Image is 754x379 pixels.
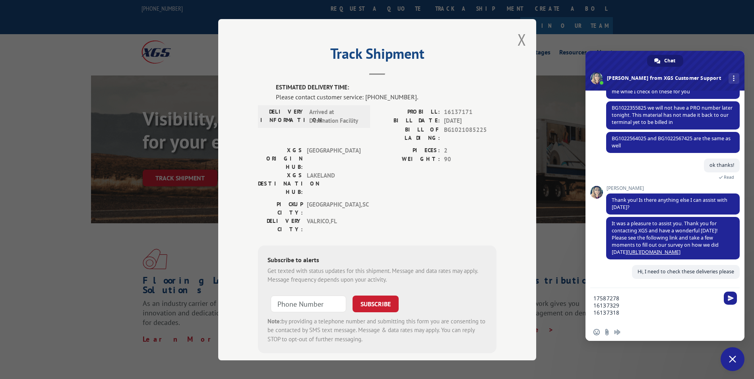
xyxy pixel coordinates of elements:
[258,48,496,63] h2: Track Shipment
[307,171,361,196] span: LAKELAND
[627,249,680,255] a: [URL][DOMAIN_NAME]
[606,186,740,191] span: [PERSON_NAME]
[309,107,363,125] span: Arrived at Destination Facility
[307,146,361,171] span: [GEOGRAPHIC_DATA]
[353,295,399,312] button: SUBSCRIBE
[612,104,733,126] span: BG1022355825 we will not have a PRO number later tonight. This material has not made it back to o...
[260,107,305,125] label: DELIVERY INFORMATION:
[307,217,361,233] span: VALRICO , FL
[377,107,440,116] label: PROBILL:
[444,146,496,155] span: 2
[276,83,496,92] label: ESTIMATED DELIVERY TIME:
[724,174,734,180] span: Read
[258,171,303,196] label: XGS DESTINATION HUB:
[724,292,737,305] span: Send
[267,266,487,284] div: Get texted with status updates for this shipment. Message and data rates may apply. Message frequ...
[593,329,600,335] span: Insert an emoji
[267,317,487,344] div: by providing a telephone number and submitting this form you are consenting to be contacted by SM...
[258,217,303,233] label: DELIVERY CITY:
[444,107,496,116] span: 16137171
[709,162,734,168] span: ok thanks!
[267,255,487,266] div: Subscribe to alerts
[444,116,496,126] span: [DATE]
[377,125,440,142] label: BILL OF LADING:
[593,295,719,323] textarea: Compose your message...
[612,135,731,149] span: BG1022564025 and BG1022567425 are the same as well
[377,116,440,126] label: BILL DATE:
[638,268,734,275] span: Hi, I need to check these deliveries please
[258,146,303,171] label: XGS ORIGIN HUB:
[258,200,303,217] label: PICKUP CITY:
[271,295,346,312] input: Phone Number
[721,347,744,371] div: Close chat
[267,317,281,325] strong: Note:
[612,220,719,255] span: It was a pleasure to assist you. Thank you for contacting XGS and have a wonderful [DATE]! Please...
[647,55,683,67] div: Chat
[276,92,496,101] div: Please contact customer service: [PHONE_NUMBER].
[664,55,675,67] span: Chat
[604,329,610,335] span: Send a file
[377,146,440,155] label: PIECES:
[307,200,361,217] span: [GEOGRAPHIC_DATA] , SC
[729,73,739,84] div: More channels
[444,155,496,164] span: 90
[377,155,440,164] label: WEIGHT:
[614,329,620,335] span: Audio message
[518,29,526,50] button: Close modal
[444,125,496,142] span: BG1021085225
[612,197,727,211] span: Thank you! Is there anything else I can assist with [DATE]?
